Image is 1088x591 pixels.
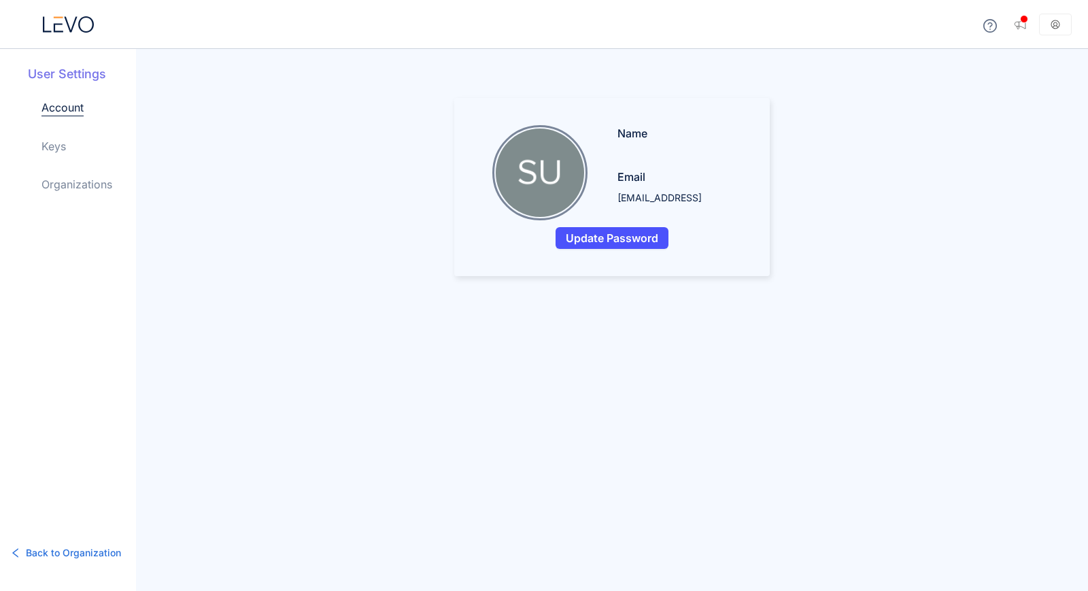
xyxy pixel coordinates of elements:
[617,169,743,185] p: Email
[617,190,743,205] p: [EMAIL_ADDRESS]
[566,232,658,244] span: Update Password
[28,65,136,83] h5: User Settings
[617,125,743,141] p: Name
[41,176,112,192] a: Organizations
[26,545,121,560] span: Back to Organization
[556,227,668,249] button: Update Password
[41,99,84,116] a: Account
[41,138,66,154] a: Keys
[496,129,584,217] img: profile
